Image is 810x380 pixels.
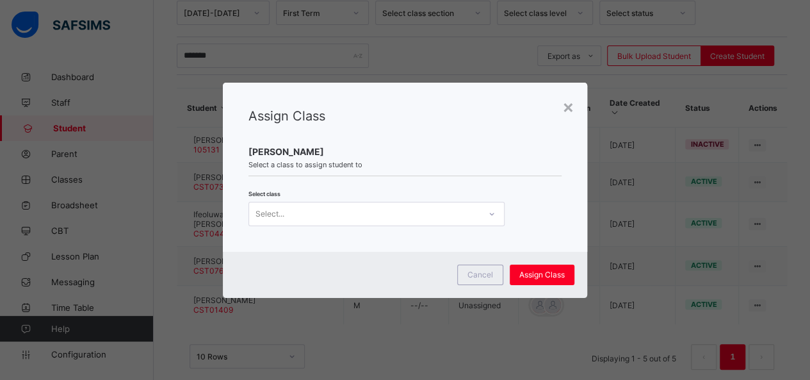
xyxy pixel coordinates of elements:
[519,270,565,279] span: Assign Class
[248,160,562,169] span: Select a class to assign student to
[248,146,562,157] span: [PERSON_NAME]
[248,108,325,124] span: Assign Class
[248,190,280,197] span: Select class
[255,202,284,226] div: Select...
[467,270,493,279] span: Cancel
[562,95,574,117] div: ×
